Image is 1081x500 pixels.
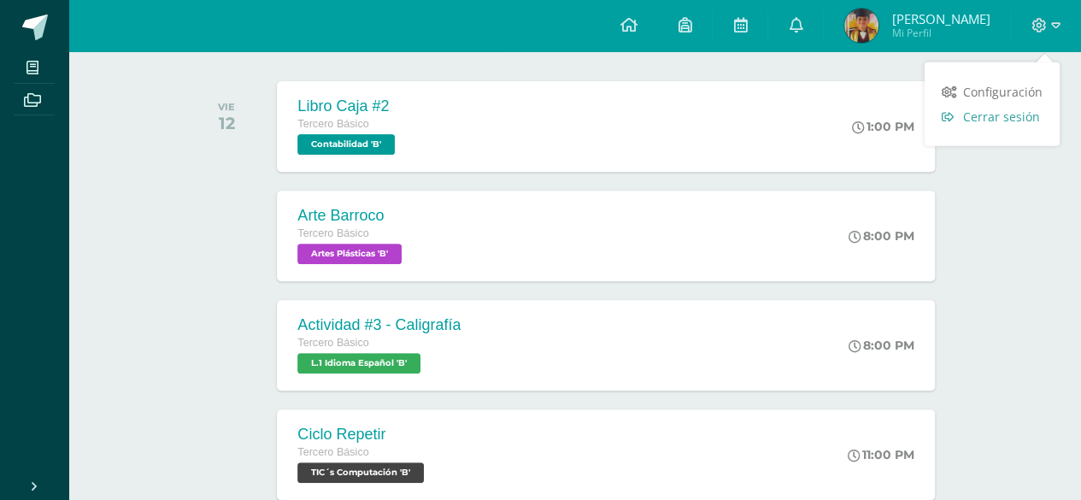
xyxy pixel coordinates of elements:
[297,462,424,483] span: TIC´s Computación 'B'
[297,426,428,444] div: Ciclo Repetir
[849,228,914,244] div: 8:00 PM
[848,447,914,462] div: 11:00 PM
[891,26,990,40] span: Mi Perfil
[891,10,990,27] span: [PERSON_NAME]
[297,446,368,458] span: Tercero Básico
[844,9,878,43] img: 35a3bd2d586dab1d312ec730922347c4.png
[852,119,914,134] div: 1:00 PM
[297,353,420,374] span: L.1 Idioma Español 'B'
[963,84,1043,100] span: Configuración
[297,134,395,155] span: Contabilidad 'B'
[297,118,368,130] span: Tercero Básico
[297,227,368,239] span: Tercero Básico
[218,101,235,113] div: VIE
[963,109,1040,125] span: Cerrar sesión
[297,207,406,225] div: Arte Barroco
[297,337,368,349] span: Tercero Básico
[297,97,399,115] div: Libro Caja #2
[297,244,402,264] span: Artes Plásticas 'B'
[849,338,914,353] div: 8:00 PM
[218,113,235,133] div: 12
[925,104,1060,129] a: Cerrar sesión
[925,79,1060,104] a: Configuración
[297,316,461,334] div: Actividad #3 - Caligrafía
